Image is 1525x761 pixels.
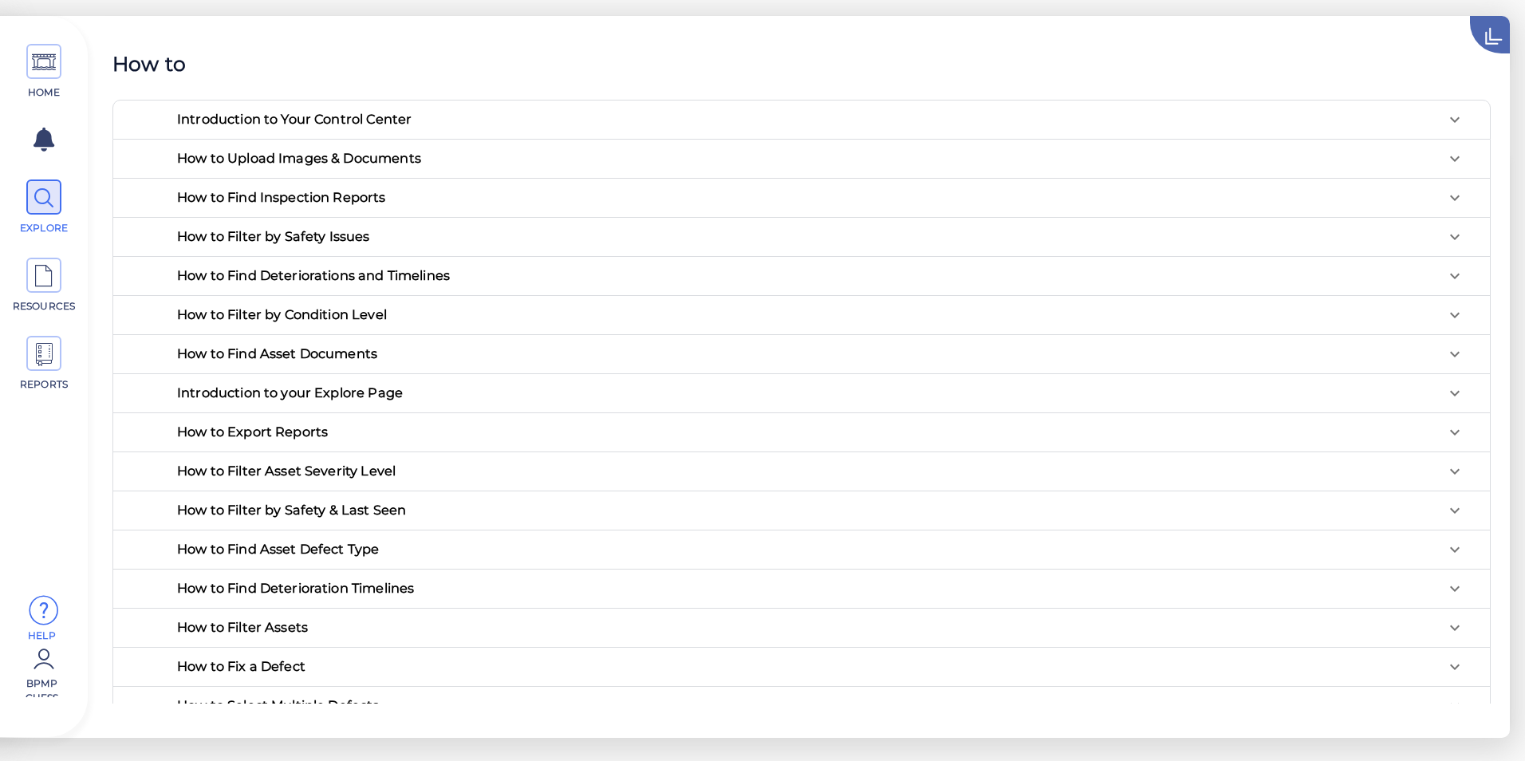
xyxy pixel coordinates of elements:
div: How to Filter Asset Severity Level [177,464,396,477]
iframe: Chat [1457,689,1513,749]
div: How to Select Multiple Defects [164,687,1477,725]
div: How to Find Inspection Reports [177,191,386,203]
div: How to Fix a Defect [177,660,305,672]
div: How to Find Asset Defect Type [164,530,1477,569]
span: EXPLORE [10,221,78,235]
div: How to Find Asset Documents [177,347,377,360]
div: How to Find Inspection Reports [164,179,1477,217]
div: How to Fix a Defect [164,648,1477,686]
div: How to Export Reports [177,425,328,438]
div: How to Find Deterioration Timelines [177,582,414,594]
div: How to Filter by Safety Issues [177,230,370,242]
div: How to Filter by Safety & Last Seen [177,503,406,516]
div: How to Find Deteriorations and Timelines [164,257,1477,295]
div: How to Find Deteriorations and Timelines [177,269,450,282]
div: How to Filter by Condition Level [164,296,1477,334]
div: How to Filter Assets [177,621,308,633]
a: HOME [8,44,80,100]
div: How to Filter Assets [164,609,1477,647]
div: Introduction to Your Control Center [164,101,1477,139]
div: How to Upload Images & Documents [177,152,421,164]
span: Help [8,629,76,641]
a: RESOURCES [8,258,80,313]
span: HOME [10,85,78,100]
div: How to Find Asset Documents [164,335,1477,373]
div: How to Find Asset Defect Type [177,542,379,555]
div: How to Find Deterioration Timelines [164,570,1477,608]
div: Introduction to your Explore Page [177,386,403,399]
div: How to [112,49,1491,80]
span: BPMP Guess [8,676,76,697]
div: How to Filter by Condition Level [177,308,387,321]
span: REPORTS [10,377,78,392]
div: How to Upload Images & Documents [164,140,1477,178]
div: How to Select Multiple Defects [177,699,380,712]
a: REPORTS [8,336,80,392]
div: How to Filter Asset Severity Level [164,452,1477,491]
a: EXPLORE [8,179,80,235]
span: RESOURCES [10,299,78,313]
div: How to Filter by Safety Issues [164,218,1477,256]
div: How to Filter by Safety & Last Seen [164,491,1477,530]
div: Introduction to Your Control Center [177,112,412,125]
div: How to Export Reports [164,413,1477,451]
div: Introduction to your Explore Page [164,374,1477,412]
